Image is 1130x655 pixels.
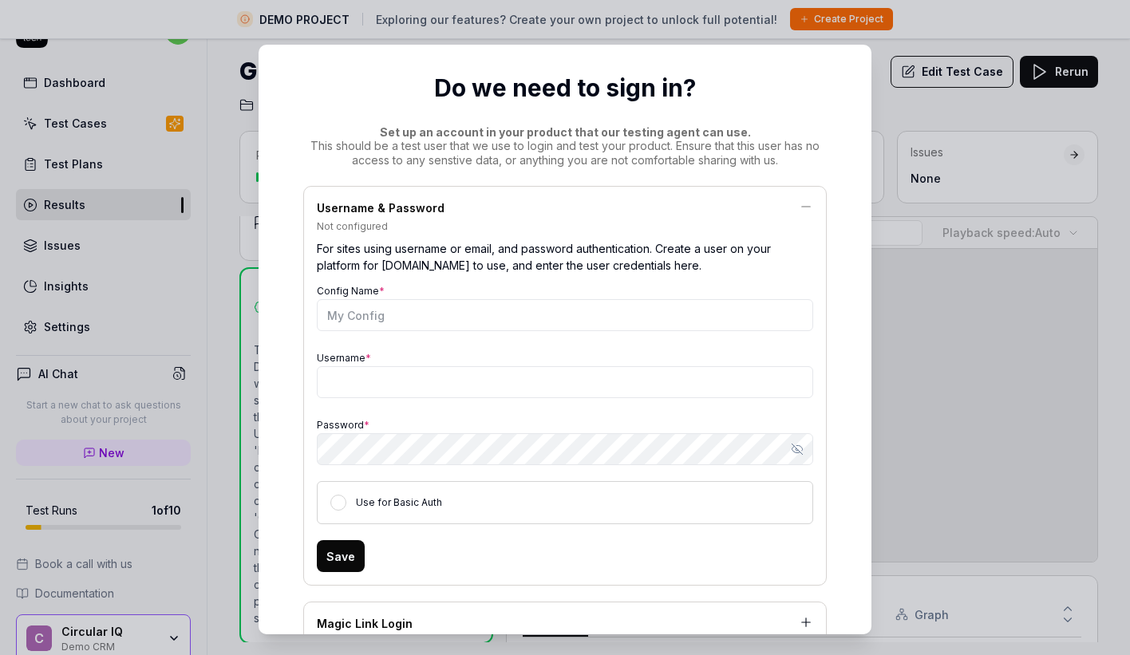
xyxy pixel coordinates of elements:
label: Password [317,419,369,431]
label: Config Name [317,285,385,297]
input: My Config [317,299,813,331]
div: This should be a test user that we use to login and test your product. Ensure that this user has ... [303,125,827,168]
label: Username [317,352,371,364]
div: Username & Password [317,199,813,219]
span: Set up an account in your product that our testing agent can use. [380,125,751,139]
label: Use for Basic Auth [356,496,442,508]
div: For sites using username or email, and password authentication. Create a user on your platform fo... [317,234,813,280]
h2: Do we need to sign in? [303,70,827,106]
div: Not configured [317,219,813,234]
button: Save [317,540,365,572]
div: Magic Link Login [317,615,813,635]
